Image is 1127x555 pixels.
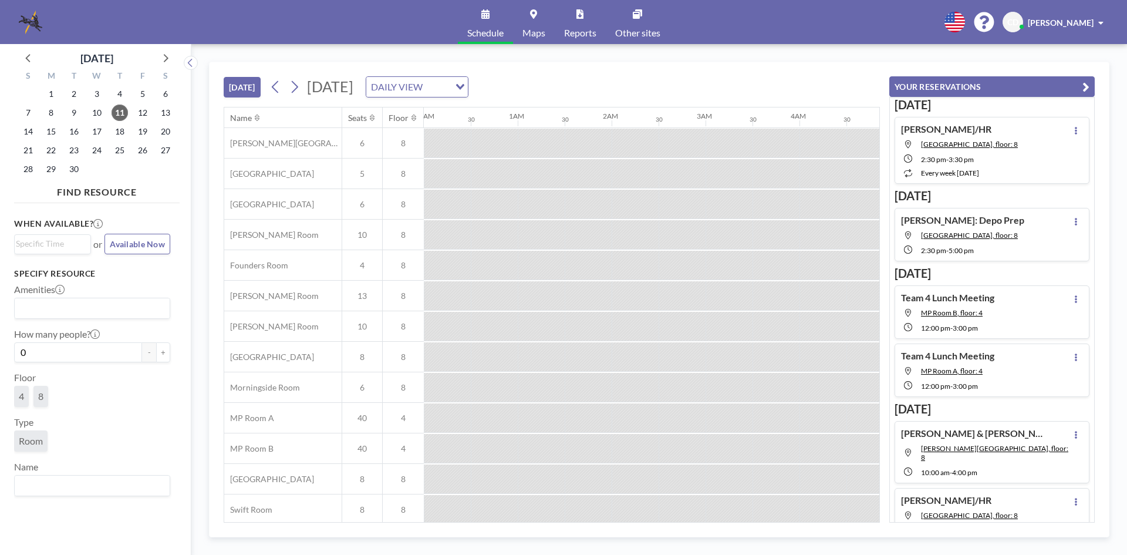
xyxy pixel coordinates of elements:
[224,413,274,423] span: MP Room A
[224,138,342,149] span: [PERSON_NAME][GEOGRAPHIC_DATA]
[14,284,65,295] label: Amenities
[342,321,382,332] span: 10
[1007,17,1018,28] span: CD
[342,169,382,179] span: 5
[224,169,314,179] span: [GEOGRAPHIC_DATA]
[383,474,424,485] span: 8
[921,366,983,375] span: MP Room A, floor: 4
[224,504,272,515] span: Swift Room
[43,142,59,159] span: Monday, September 22, 2025
[952,468,977,477] span: 4:00 PM
[953,382,978,391] span: 3:00 PM
[110,239,165,249] span: Available Now
[921,444,1068,462] span: Ansley Room, floor: 8
[383,352,424,362] span: 8
[383,413,424,423] span: 4
[14,416,33,428] label: Type
[230,113,252,123] div: Name
[20,105,36,121] span: Sunday, September 7, 2025
[93,238,102,250] span: or
[950,324,953,332] span: -
[342,138,382,149] span: 6
[20,161,36,177] span: Sunday, September 28, 2025
[750,116,757,123] div: 30
[383,443,424,454] span: 4
[791,112,806,120] div: 4AM
[901,292,994,304] h4: Team 4 Lunch Meeting
[895,402,1089,416] h3: [DATE]
[307,78,353,95] span: [DATE]
[383,138,424,149] span: 8
[369,79,425,95] span: DAILY VIEW
[946,246,949,255] span: -
[383,321,424,332] span: 8
[43,86,59,102] span: Monday, September 1, 2025
[224,291,319,301] span: [PERSON_NAME] Room
[921,169,979,177] span: every week [DATE]
[383,169,424,179] span: 8
[383,382,424,393] span: 8
[603,112,618,120] div: 2AM
[889,76,1095,97] button: YOUR RESERVATIONS
[14,328,100,340] label: How many people?
[14,372,36,384] label: Floor
[224,352,314,362] span: [GEOGRAPHIC_DATA]
[16,301,163,316] input: Search for option
[348,113,367,123] div: Seats
[224,199,314,210] span: [GEOGRAPHIC_DATA]
[157,105,174,121] span: Saturday, September 13, 2025
[89,86,105,102] span: Wednesday, September 3, 2025
[86,69,109,85] div: W
[63,69,86,85] div: T
[366,77,468,97] div: Search for option
[921,155,946,164] span: 2:30 PM
[131,69,154,85] div: F
[224,382,300,393] span: Morningside Room
[40,69,63,85] div: M
[383,504,424,515] span: 8
[14,268,170,279] h3: Specify resource
[157,142,174,159] span: Saturday, September 27, 2025
[615,28,660,38] span: Other sites
[142,342,156,362] button: -
[15,298,170,318] div: Search for option
[89,142,105,159] span: Wednesday, September 24, 2025
[383,199,424,210] span: 8
[112,105,128,121] span: Thursday, September 11, 2025
[697,112,712,120] div: 3AM
[66,142,82,159] span: Tuesday, September 23, 2025
[14,461,38,473] label: Name
[224,260,288,271] span: Founders Room
[134,105,151,121] span: Friday, September 12, 2025
[895,266,1089,281] h3: [DATE]
[921,468,950,477] span: 10:00 AM
[224,443,274,454] span: MP Room B
[342,199,382,210] span: 6
[157,86,174,102] span: Saturday, September 6, 2025
[342,352,382,362] span: 8
[895,189,1089,203] h3: [DATE]
[950,468,952,477] span: -
[953,324,978,332] span: 3:00 PM
[38,391,43,402] span: 8
[224,77,261,97] button: [DATE]
[342,260,382,271] span: 4
[112,86,128,102] span: Thursday, September 4, 2025
[389,113,409,123] div: Floor
[921,324,950,332] span: 12:00 PM
[950,382,953,391] span: -
[921,246,946,255] span: 2:30 PM
[20,142,36,159] span: Sunday, September 21, 2025
[949,246,974,255] span: 5:00 PM
[468,116,475,123] div: 30
[80,50,113,66] div: [DATE]
[134,123,151,140] span: Friday, September 19, 2025
[15,235,90,253] div: Search for option
[19,391,24,402] span: 4
[383,230,424,240] span: 8
[426,79,448,95] input: Search for option
[921,231,1018,240] span: West End Room, floor: 8
[89,123,105,140] span: Wednesday, September 17, 2025
[895,97,1089,112] h3: [DATE]
[342,443,382,454] span: 40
